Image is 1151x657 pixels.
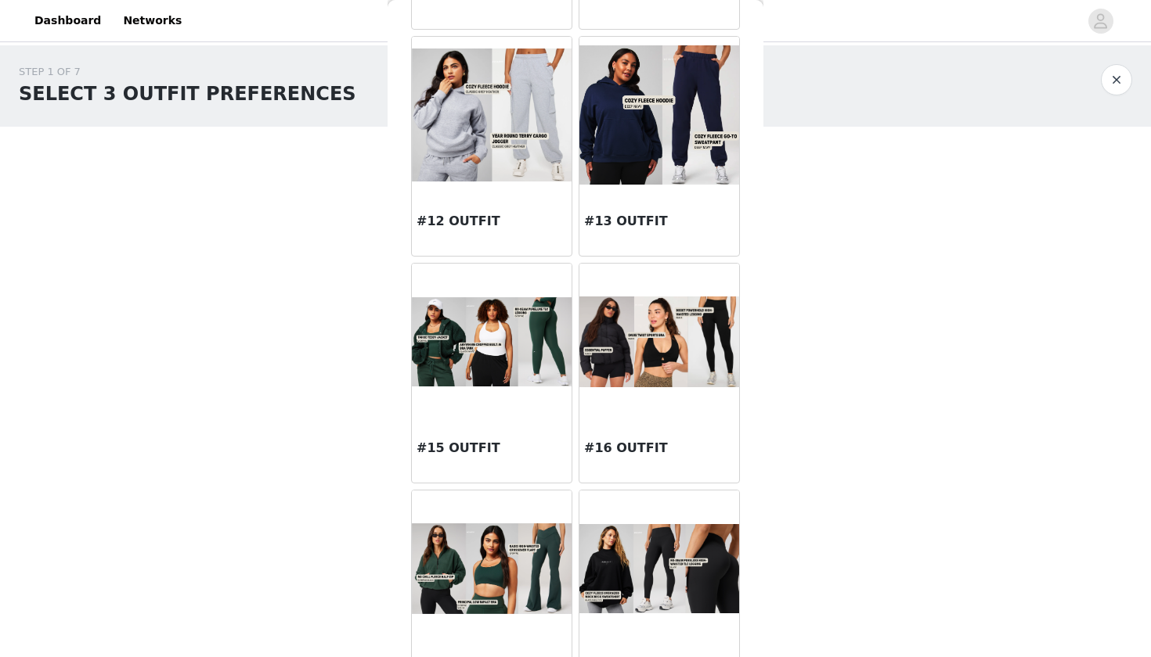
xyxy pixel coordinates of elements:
h3: #15 OUTFIT [417,439,567,458]
h1: SELECT 3 OUTFIT PREFERENCES [19,80,356,108]
h3: #16 OUTFIT [584,439,734,458]
a: Dashboard [25,3,110,38]
h3: #13 OUTFIT [584,212,734,231]
img: #12 OUTFIT [412,48,572,181]
a: Networks [114,3,191,38]
img: #16 OUTFIT [579,296,739,387]
div: avatar [1093,9,1108,34]
img: #18 OUTFIT [579,524,739,613]
img: #17 OUTFIT [412,523,572,613]
img: #15 OUTFIT [412,297,572,387]
div: STEP 1 OF 7 [19,64,356,80]
h3: #12 OUTFIT [417,212,567,231]
img: #13 OUTFIT [579,45,739,184]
